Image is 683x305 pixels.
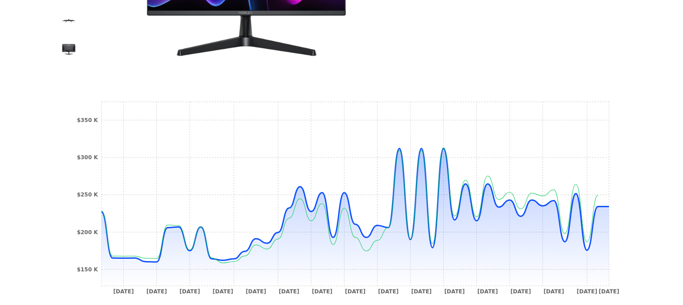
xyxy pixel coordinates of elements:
tspan: [DATE] [278,288,299,295]
tspan: [DATE] [477,288,498,295]
tspan: [DATE] [345,288,366,295]
tspan: [DATE] [577,288,597,295]
tspan: $300 K [77,154,98,161]
tspan: [DATE] [146,288,167,295]
tspan: [DATE] [411,288,432,295]
tspan: $350 K [77,117,98,123]
img: Monitor Noblex 25 Pulgadas Nxsm2500 Led Fhd [62,42,76,57]
img: Monitor Noblex 25 Pulgadas Nxsm2500 Led Fhd [62,13,76,28]
tspan: [DATE] [444,288,465,295]
tspan: [DATE] [599,288,619,295]
tspan: [DATE] [212,288,233,295]
tspan: [DATE] [510,288,531,295]
tspan: $250 K [77,192,98,198]
tspan: [DATE] [179,288,200,295]
tspan: [DATE] [543,288,564,295]
tspan: [DATE] [312,288,332,295]
tspan: $150 K [77,266,98,273]
tspan: $200 K [77,229,98,235]
tspan: [DATE] [246,288,266,295]
tspan: [DATE] [113,288,134,295]
tspan: [DATE] [378,288,398,295]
